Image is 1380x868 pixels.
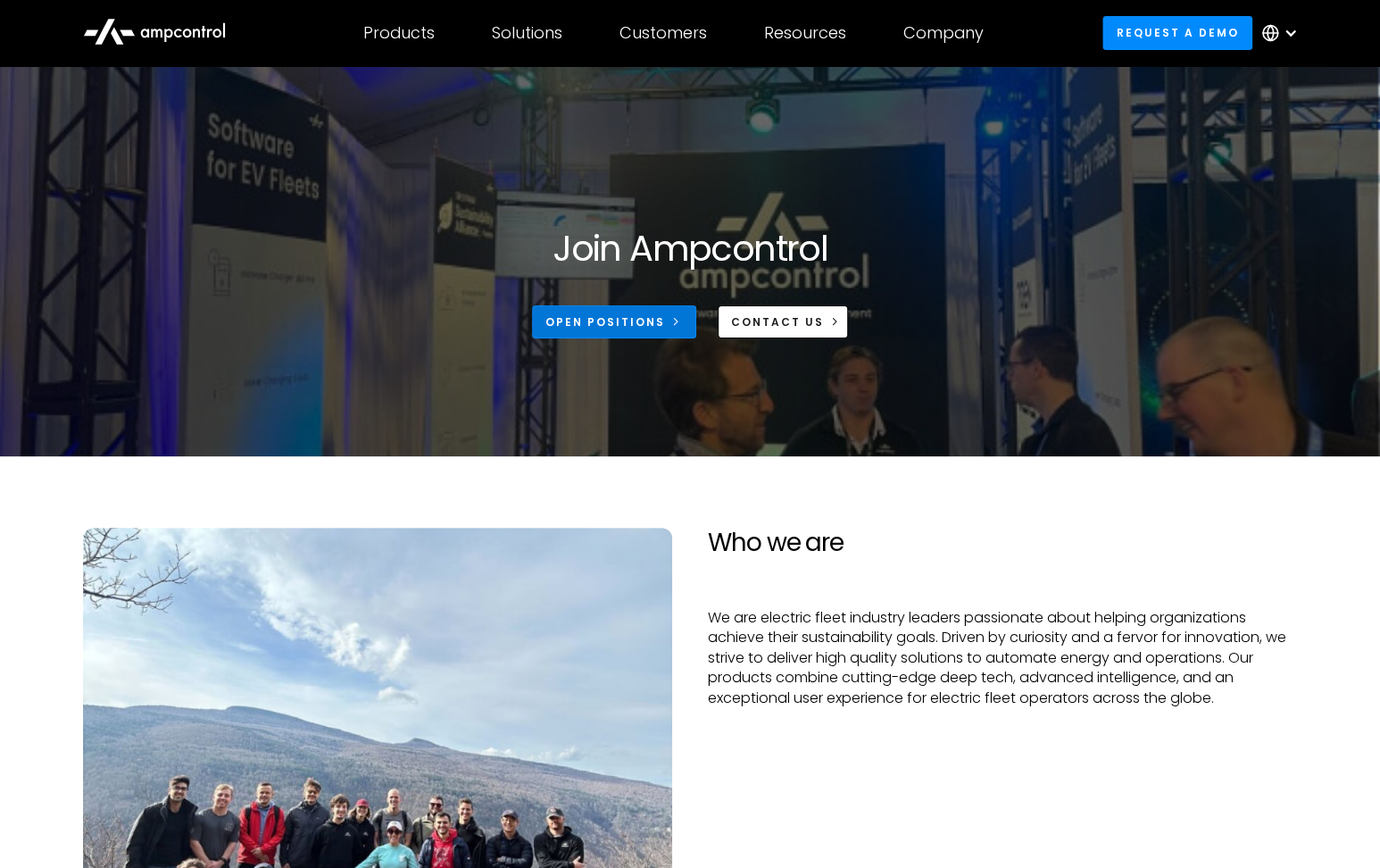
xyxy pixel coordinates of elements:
div: Resources [764,23,846,43]
div: Open Positions [545,314,665,330]
div: Company [903,23,984,43]
p: We are electric fleet industry leaders passionate about helping organizations achieve their susta... [708,608,1297,708]
a: CONTACT US [718,305,849,338]
div: Customers [619,23,707,43]
div: Solutions [492,23,562,43]
div: Products [363,23,435,43]
a: Open Positions [532,305,696,338]
div: CONTACT US [731,314,824,330]
h1: Join Ampcontrol [553,227,827,270]
a: Request a demo [1102,16,1252,49]
h2: Who we are [708,528,1297,558]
